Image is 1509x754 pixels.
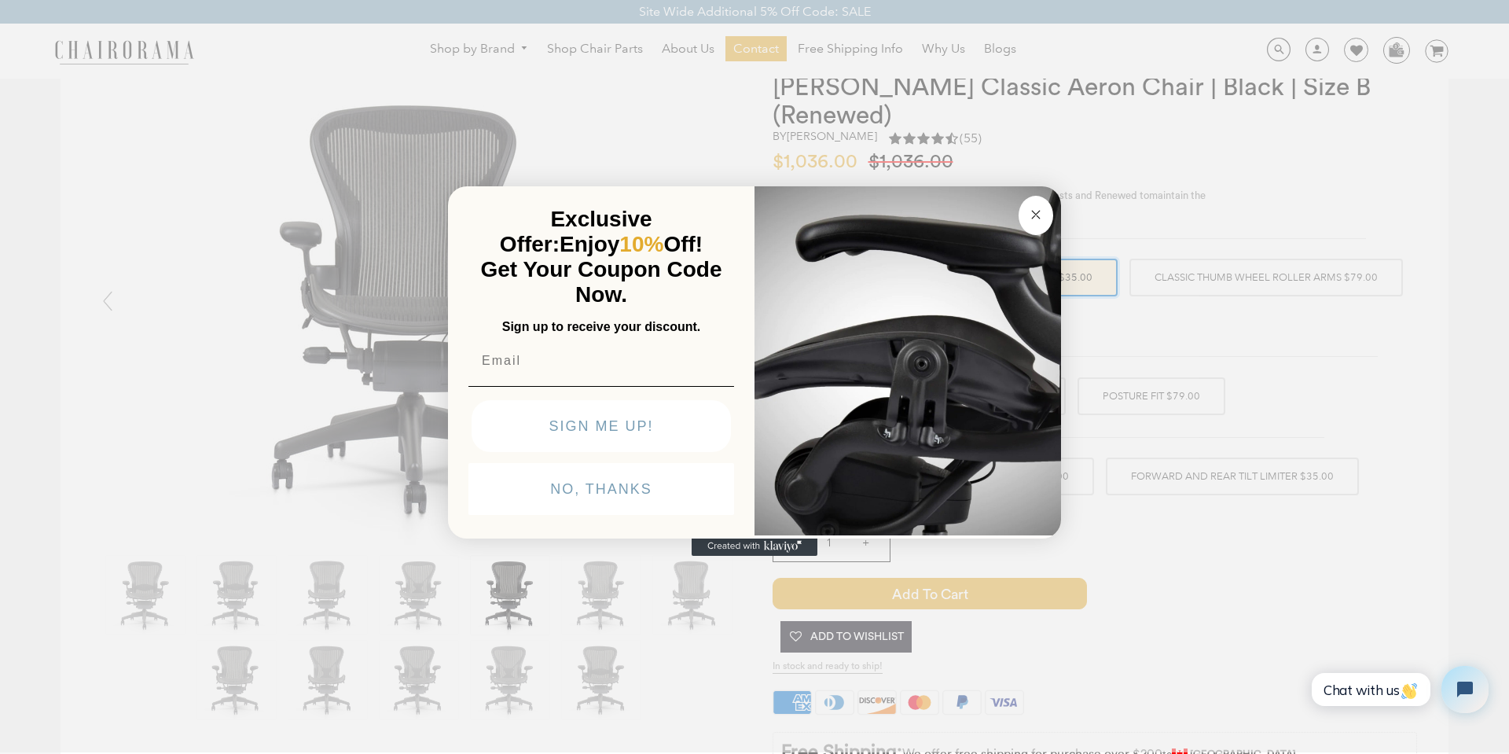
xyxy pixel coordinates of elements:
[472,400,731,452] button: SIGN ME UP!
[468,345,734,377] input: Email
[560,232,703,256] span: Enjoy Off!
[468,386,734,387] img: underline
[1294,653,1502,726] iframe: Tidio Chat
[468,463,734,515] button: NO, THANKS
[754,183,1061,535] img: 92d77583-a095-41f6-84e7-858462e0427a.jpeg
[1019,196,1053,235] button: Close dialog
[502,320,700,333] span: Sign up to receive your discount.
[619,232,663,256] span: 10%
[481,257,722,307] span: Get Your Coupon Code Now.
[500,207,652,256] span: Exclusive Offer:
[692,537,817,556] a: Created with Klaviyo - opens in a new tab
